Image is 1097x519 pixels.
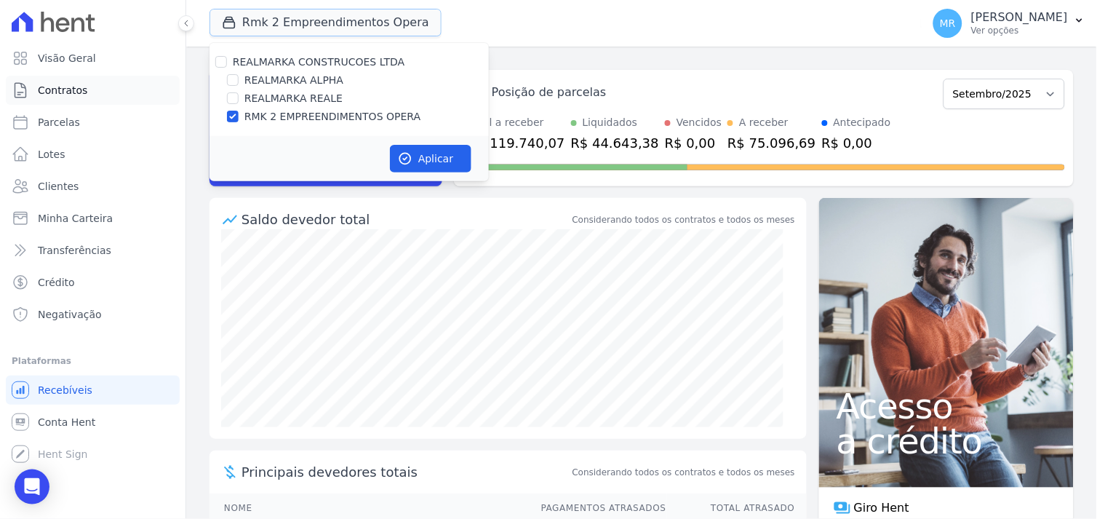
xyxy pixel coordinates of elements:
a: Negativação [6,300,180,329]
span: Conta Hent [38,415,95,429]
span: a crédito [837,424,1056,459]
div: Total a receber [468,115,565,130]
span: Minha Carteira [38,211,113,226]
div: Plataformas [12,352,174,370]
span: Contratos [38,83,87,98]
span: Considerando todos os contratos e todos os meses [573,466,795,479]
a: Conta Hent [6,408,180,437]
a: Recebíveis [6,376,180,405]
span: Lotes [38,147,65,162]
p: Ver opções [971,25,1068,36]
div: Posição de parcelas [492,84,607,101]
span: Visão Geral [38,51,96,66]
div: R$ 44.643,38 [571,133,659,153]
button: Aplicar [390,145,471,173]
label: REALMARKA REALE [244,91,343,106]
a: Transferências [6,236,180,265]
p: [PERSON_NAME] [971,10,1068,25]
div: R$ 0,00 [822,133,891,153]
button: Rmk 2 Empreendimentos Opera [210,9,442,36]
label: REALMARKA CONSTRUCOES LTDA [233,56,405,68]
a: Parcelas [6,108,180,137]
div: Antecipado [834,115,891,130]
span: Parcelas [38,115,80,130]
div: A receber [739,115,789,130]
div: R$ 75.096,69 [727,133,815,153]
div: Saldo devedor total [242,210,570,229]
a: Lotes [6,140,180,169]
div: R$ 119.740,07 [468,133,565,153]
label: REALMARKA ALPHA [244,73,343,88]
a: Crédito [6,268,180,297]
a: Minha Carteira [6,204,180,233]
label: RMK 2 EMPREENDIMENTOS OPERA [244,109,420,124]
div: Open Intercom Messenger [15,470,49,504]
div: Considerando todos os contratos e todos os meses [573,213,795,226]
a: Visão Geral [6,44,180,73]
a: Clientes [6,172,180,201]
span: Negativação [38,307,102,322]
div: Vencidos [677,115,722,130]
span: Clientes [38,179,79,194]
span: MR [940,18,956,28]
button: MR [PERSON_NAME] Ver opções [922,3,1097,44]
span: Acesso [837,389,1056,424]
span: Giro Hent [854,499,909,517]
span: Principais devedores totais [242,462,570,482]
div: R$ 0,00 [665,133,722,153]
span: Transferências [38,243,111,258]
div: Liquidados [583,115,638,130]
span: Crédito [38,275,75,290]
a: Contratos [6,76,180,105]
span: Recebíveis [38,383,92,397]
